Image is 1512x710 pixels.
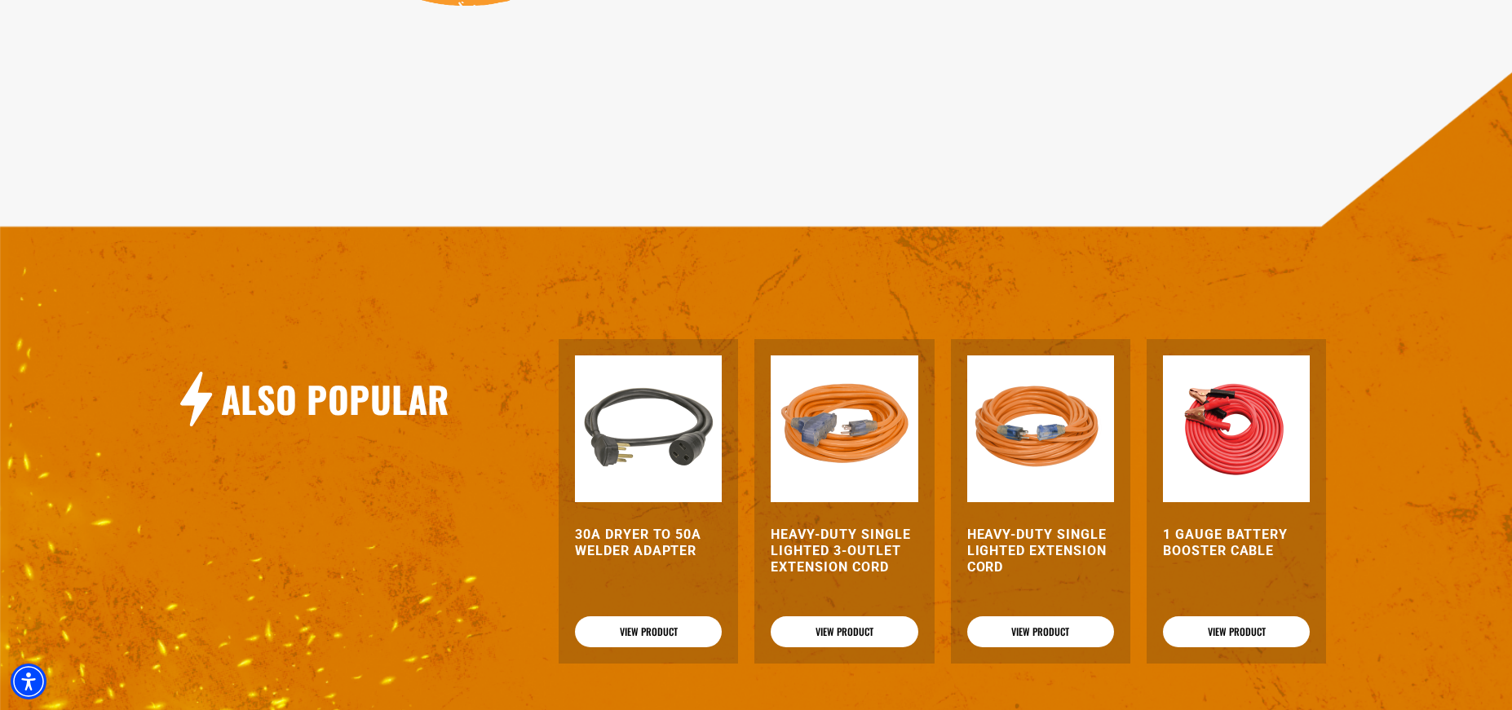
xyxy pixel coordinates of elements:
a: Heavy-Duty Single Lighted Extension Cord [967,527,1114,575]
a: View Product [771,616,917,647]
a: View Product [575,616,722,647]
a: Heavy-Duty Single Lighted 3-Outlet Extension Cord [771,527,917,575]
a: 1 Gauge Battery Booster Cable [1163,527,1310,559]
img: orange [771,355,917,502]
img: orange [1163,355,1310,502]
a: View Product [1163,616,1310,647]
div: Accessibility Menu [11,664,46,699]
img: black [575,355,722,502]
img: orange [967,355,1114,502]
h2: Also Popular [221,376,449,422]
a: View Product [967,616,1114,647]
a: 30A Dryer to 50A Welder Adapter [575,527,722,559]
